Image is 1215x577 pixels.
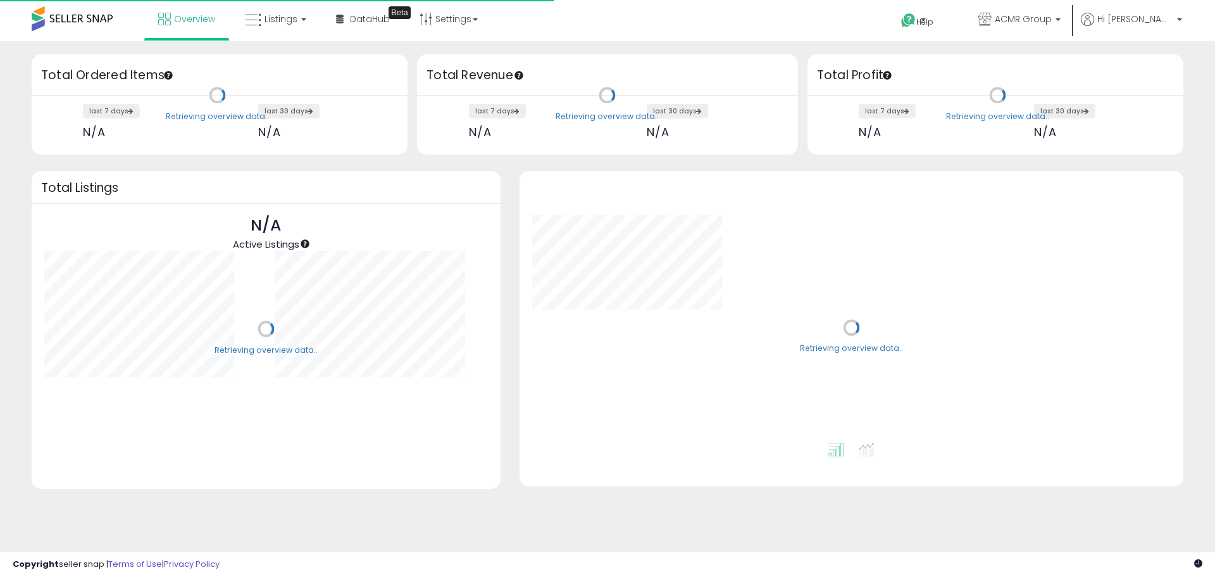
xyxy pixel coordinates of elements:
[891,3,958,41] a: Help
[946,111,1049,122] div: Retrieving overview data..
[995,13,1052,25] span: ACMR Group
[164,558,220,570] a: Privacy Policy
[13,559,220,571] div: seller snap | |
[916,16,933,27] span: Help
[1081,13,1182,41] a: Hi [PERSON_NAME]
[166,111,269,122] div: Retrieving overview data..
[350,13,390,25] span: DataHub
[389,6,411,19] div: Tooltip anchor
[1097,13,1173,25] span: Hi [PERSON_NAME]
[13,558,59,570] strong: Copyright
[215,345,318,356] div: Retrieving overview data..
[108,558,162,570] a: Terms of Use
[265,13,297,25] span: Listings
[900,13,916,29] i: Get Help
[800,343,903,355] div: Retrieving overview data..
[556,111,659,122] div: Retrieving overview data..
[174,13,215,25] span: Overview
